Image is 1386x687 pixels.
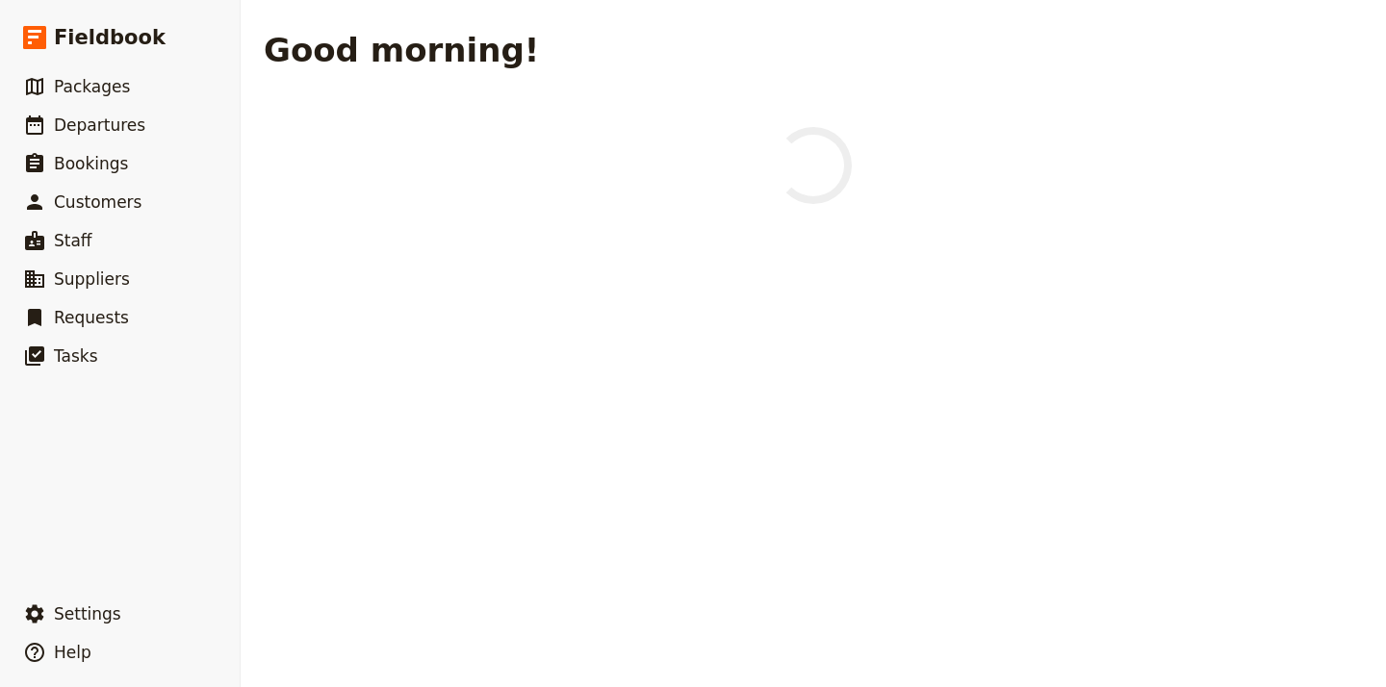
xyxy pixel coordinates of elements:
span: Staff [54,231,92,250]
span: Bookings [54,154,128,173]
span: Customers [54,192,141,212]
span: Help [54,643,91,662]
span: Tasks [54,346,98,366]
h1: Good morning! [264,31,539,69]
span: Packages [54,77,130,96]
span: Departures [54,115,145,135]
span: Requests [54,308,129,327]
span: Fieldbook [54,23,166,52]
span: Settings [54,604,121,623]
span: Suppliers [54,269,130,289]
